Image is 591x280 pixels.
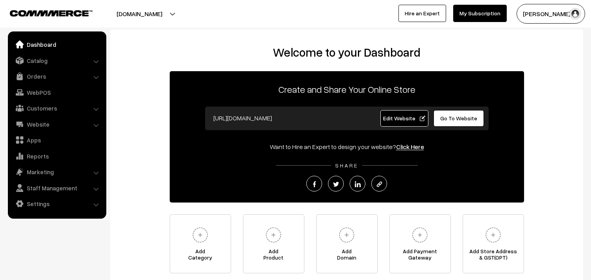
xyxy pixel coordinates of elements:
a: Staff Management [10,181,104,195]
a: Orders [10,69,104,83]
a: Catalog [10,53,104,68]
p: Create and Share Your Online Store [170,82,524,96]
button: [DOMAIN_NAME] [89,4,190,24]
span: Add Domain [317,248,377,264]
img: plus.svg [482,224,504,246]
div: Want to Hire an Expert to design your website? [170,142,524,151]
a: Reports [10,149,104,163]
span: Go To Website [440,115,477,122]
span: SHARE [331,162,362,169]
a: Apps [10,133,104,147]
span: Add Store Address & GST(OPT) [463,248,524,264]
span: Edit Website [383,115,425,122]
a: Add PaymentGateway [389,214,451,273]
a: Customers [10,101,104,115]
img: plus.svg [263,224,284,246]
a: Marketing [10,165,104,179]
img: user [569,8,581,20]
a: Go To Website [434,110,484,127]
img: plus.svg [189,224,211,246]
a: My Subscription [453,5,507,22]
img: COMMMERCE [10,10,93,16]
img: plus.svg [336,224,358,246]
a: AddProduct [243,214,304,273]
span: Add Payment Gateway [390,248,450,264]
a: AddCategory [170,214,231,273]
a: Hire an Expert [398,5,446,22]
span: Add Product [243,248,304,264]
a: Click Here [396,143,424,151]
a: Edit Website [380,110,428,127]
button: [PERSON_NAME] s… [517,4,585,24]
span: Add Category [170,248,231,264]
a: Add Store Address& GST(OPT) [463,214,524,273]
a: AddDomain [316,214,378,273]
a: Settings [10,197,104,211]
a: COMMMERCE [10,8,79,17]
img: plus.svg [409,224,431,246]
a: Website [10,117,104,131]
a: Dashboard [10,37,104,52]
a: WebPOS [10,85,104,99]
h2: Welcome to your Dashboard [118,45,575,59]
